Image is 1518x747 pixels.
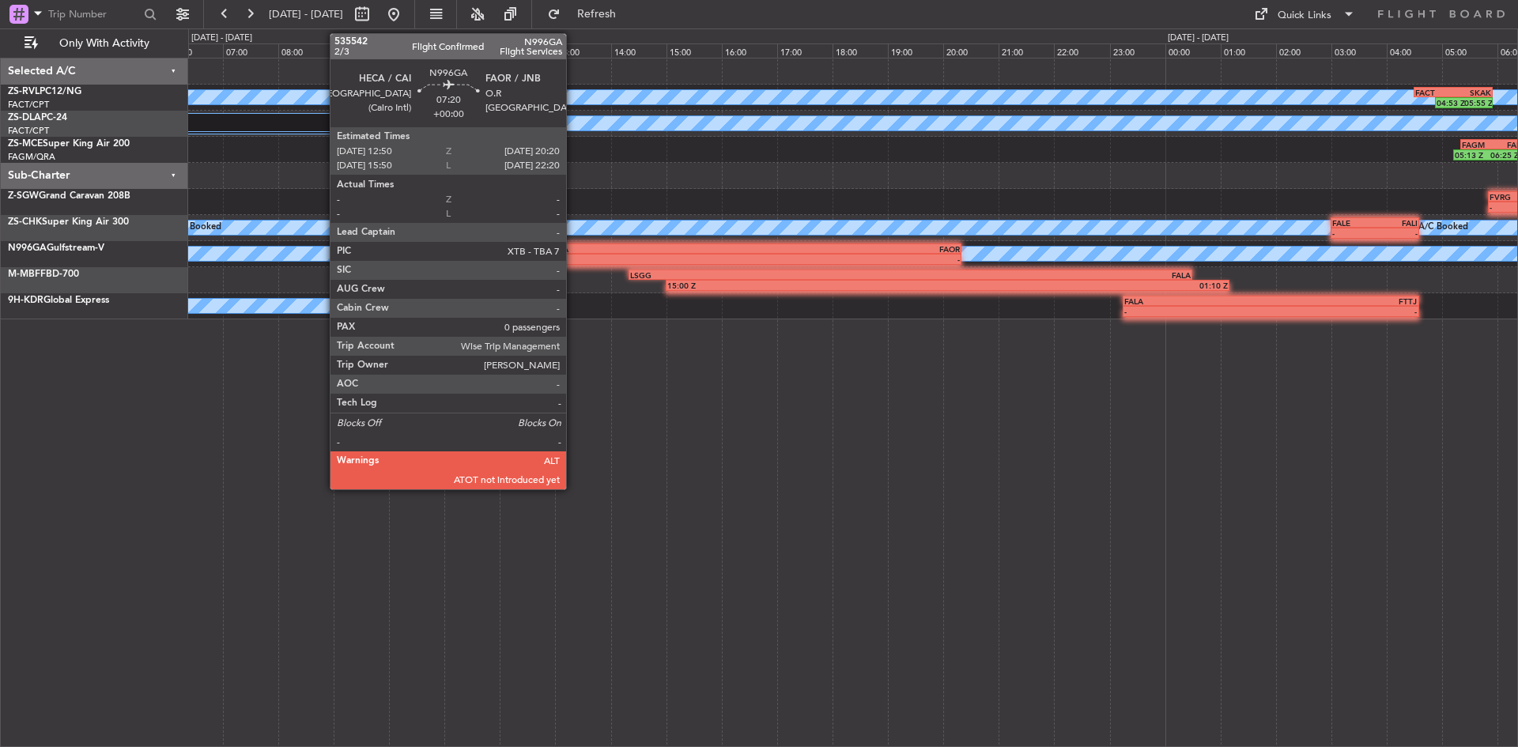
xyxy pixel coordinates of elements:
[999,43,1054,58] div: 21:00
[334,43,389,58] div: 09:00
[753,244,960,254] div: FAOR
[8,191,39,201] span: Z-SGW
[389,43,444,58] div: 10:00
[17,31,172,56] button: Only With Activity
[278,43,334,58] div: 08:00
[833,43,888,58] div: 18:00
[8,191,130,201] a: Z-SGWGrand Caravan 208B
[753,255,960,264] div: -
[564,9,630,20] span: Refresh
[1387,43,1442,58] div: 04:00
[8,125,49,137] a: FACT/CPT
[8,270,46,279] span: M-MBFF
[8,99,49,111] a: FACT/CPT
[1462,140,1495,149] div: FAGM
[1418,216,1468,240] div: A/C Booked
[1124,307,1271,316] div: -
[630,270,911,280] div: LSGG
[41,38,167,49] span: Only With Activity
[8,151,55,163] a: FAGM/QRA
[947,281,1228,290] div: 01:10 Z
[120,116,470,130] label: 4 Flight Legs
[540,2,635,27] button: Refresh
[485,111,535,135] div: A/C Booked
[168,43,223,58] div: 06:00
[1054,43,1109,58] div: 22:00
[1110,43,1165,58] div: 23:00
[1165,43,1221,58] div: 00:00
[1375,218,1418,228] div: FALI
[1464,98,1491,108] div: 05:55 Z
[722,43,777,58] div: 16:00
[8,113,67,123] a: ZS-DLAPC-24
[1442,43,1497,58] div: 05:00
[666,43,722,58] div: 15:00
[667,281,948,290] div: 15:00 Z
[1332,228,1375,238] div: -
[8,113,41,123] span: ZS-DLA
[8,87,40,96] span: ZS-RVL
[888,43,943,58] div: 19:00
[547,244,753,254] div: HECA
[555,43,610,58] div: 13:00
[8,217,42,227] span: ZS-CHK
[8,217,129,227] a: ZS-CHKSuper King Air 300
[8,243,47,253] span: N996GA
[1271,307,1417,316] div: -
[269,7,343,21] span: [DATE] - [DATE]
[943,43,999,58] div: 20:00
[444,43,500,58] div: 11:00
[1271,296,1417,306] div: FTTJ
[1221,43,1276,58] div: 01:00
[547,255,753,264] div: -
[1331,43,1387,58] div: 03:00
[48,2,139,26] input: Trip Number
[1276,43,1331,58] div: 02:00
[1168,32,1229,45] div: [DATE] - [DATE]
[8,296,109,305] a: 9H-KDRGlobal Express
[500,43,555,58] div: 12:00
[8,139,130,149] a: ZS-MCESuper King Air 200
[8,296,43,305] span: 9H-KDR
[8,243,104,253] a: N996GAGulfstream-V
[911,270,1191,280] div: FALA
[1124,296,1271,306] div: FALA
[191,32,252,45] div: [DATE] - [DATE]
[1453,88,1491,97] div: SKAK
[1246,2,1363,27] button: Quick Links
[1455,150,1486,160] div: 05:13 Z
[1437,98,1463,108] div: 04:53 Z
[8,87,81,96] a: ZS-RVLPC12/NG
[8,139,43,149] span: ZS-MCE
[777,43,833,58] div: 17:00
[1375,228,1418,238] div: -
[611,43,666,58] div: 14:00
[1332,218,1375,228] div: FALE
[172,216,221,240] div: A/C Booked
[223,43,278,58] div: 07:00
[470,119,479,126] img: arrow-gray.svg
[8,270,79,279] a: M-MBFFBD-700
[1278,8,1331,24] div: Quick Links
[1415,88,1453,97] div: FACT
